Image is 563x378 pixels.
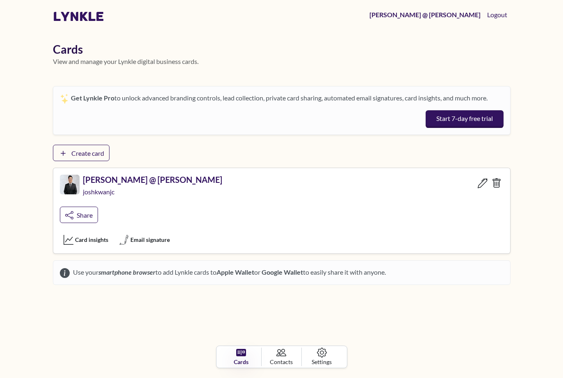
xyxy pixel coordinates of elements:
a: Create card [53,145,109,161]
span: Share [77,211,93,219]
a: [PERSON_NAME] @ [PERSON_NAME] [366,7,484,23]
span: Create card [71,149,104,157]
strong: Apple Wallet [217,268,254,276]
span: joshkwanjc [83,188,116,196]
a: Cards [221,348,262,366]
span: to unlock advanced branding controls, lead collection, private card sharing, automated email sign... [71,94,488,102]
button: Email signature [115,233,173,247]
span: Use your to add Lynkle cards to or to easily share it with anyone. [70,267,386,278]
a: Edit [476,175,490,191]
a: Contacts [262,348,302,366]
a: Lynkle card profile picture[PERSON_NAME] @ [PERSON_NAME]joshkwanjc [60,175,222,203]
a: Share [60,207,98,223]
a: lynkle [53,9,104,24]
h5: [PERSON_NAME] @ [PERSON_NAME] [83,175,222,184]
h1: Cards [53,43,511,57]
em: smartphone browser [98,268,155,276]
strong: Get Lynkle Pro [71,94,114,102]
p: View and manage your Lynkle digital business cards. [53,57,511,66]
button: Logout [484,7,511,23]
img: Lynkle card profile picture [60,175,80,194]
a: Settings [302,348,342,366]
span: Settings [312,358,332,366]
span: Contacts [270,358,293,366]
span: Email signature [130,235,170,244]
strong: Google Wallet [262,268,303,276]
span: Cards [234,358,248,366]
button: Card insights [60,233,112,247]
span: Card insights [75,235,108,244]
button: Start 7-day free trial [426,110,503,128]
